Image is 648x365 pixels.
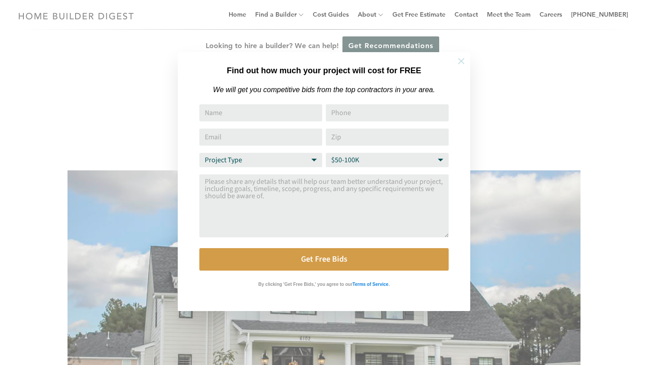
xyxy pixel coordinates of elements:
input: Zip [326,129,449,146]
input: Email Address [199,129,322,146]
iframe: Drift Widget Chat Controller [475,300,637,354]
textarea: Comment or Message [199,174,449,237]
em: We will get you competitive bids from the top contractors in your area. [213,86,435,93]
strong: Terms of Service [352,282,388,287]
strong: . [388,282,390,287]
button: Close [445,45,477,77]
input: Name [199,104,322,121]
a: Terms of Service [352,280,388,287]
button: Get Free Bids [199,248,449,271]
input: Phone [326,104,449,121]
strong: Find out how much your project will cost for FREE [227,66,421,75]
select: Project Type [199,153,322,167]
select: Budget Range [326,153,449,167]
strong: By clicking 'Get Free Bids,' you agree to our [258,282,352,287]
